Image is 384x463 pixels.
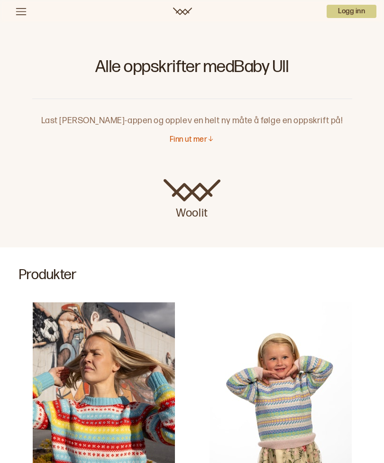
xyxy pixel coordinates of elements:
[173,8,192,15] a: Woolit
[327,5,376,18] button: User dropdown
[170,135,214,145] button: Finn ut mer
[164,179,220,202] img: Woolit
[164,179,220,221] a: Woolit
[164,202,220,221] p: Woolit
[32,99,352,127] p: Last [PERSON_NAME]-appen og opplev en helt ny måte å følge en oppskrift på!
[170,135,207,145] p: Finn ut mer
[327,5,376,18] p: Logg inn
[32,57,352,83] h1: Alle oppskrifter med Baby Ull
